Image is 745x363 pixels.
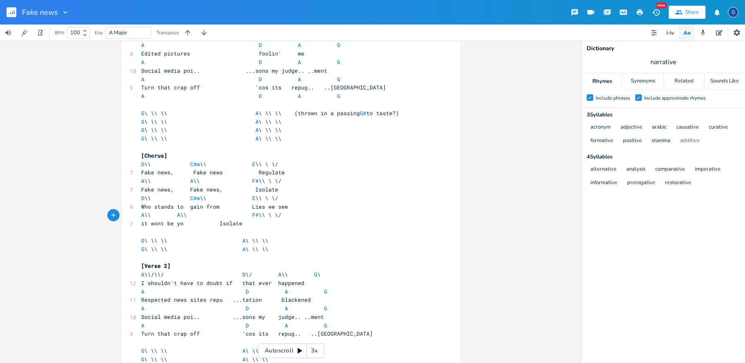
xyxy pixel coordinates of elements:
[141,50,304,57] span: Edited pictures foolin' me
[259,41,262,49] span: D
[298,41,301,49] span: A
[621,124,642,131] button: adjective
[709,124,728,131] button: curative
[587,46,740,51] div: Dictionary
[141,58,144,66] span: A
[298,58,301,66] span: A
[141,245,268,253] span: \ \\ \\ \ \\ \\
[728,3,738,22] button: S
[669,6,705,19] button: Share
[298,76,301,83] span: A
[242,356,246,363] span: A
[141,347,144,354] span: G
[728,7,738,18] div: Steve Ellis
[190,160,200,168] span: C#m
[141,160,278,168] span: \\ \\ \\ \ \/
[109,29,127,36] span: A Major
[141,288,144,295] span: A
[141,135,282,142] span: \ \\ \\ \ \\ \\
[627,180,655,187] button: prerogative
[259,92,262,100] span: D
[242,271,246,278] span: D
[650,58,676,67] span: narrative
[141,356,144,363] span: G
[259,76,262,83] span: D
[95,30,103,35] div: Key
[255,118,259,125] span: A
[141,76,144,83] span: A
[285,288,288,295] span: A
[141,245,144,253] span: G
[22,9,58,16] span: Fake news
[324,305,327,312] span: G
[141,262,171,269] span: [Verse 2]
[141,305,144,312] span: A
[141,152,167,159] span: [Chorus]
[141,109,399,117] span: \ \\ \\ \ \\ \\ (thrown in a passing to taste?)
[141,211,144,218] span: A
[141,271,321,278] span: \\/\\/ \/ \\ \
[141,41,144,49] span: A
[652,138,670,145] button: stamina
[141,237,144,244] span: G
[141,84,386,91] span: Turn that crap off 'cos its repug.. ..[GEOGRAPHIC_DATA]
[644,96,706,100] div: Include approximate rhymes
[252,211,259,218] span: F#
[141,220,242,227] span: it wont be yo Isolate
[141,118,144,125] span: G
[676,124,699,131] button: causative
[582,73,622,89] div: Rhymes
[141,279,304,287] span: I shouldn't have to doubt if that ever happened
[141,203,288,210] span: Who stands to gain from Lies we see
[259,58,262,66] span: D
[680,138,700,145] button: additive
[242,245,246,253] span: A
[623,73,663,89] div: Synonyms
[141,67,327,74] span: Social media poi.. ...sons my judge.. ..ment
[337,58,340,66] span: G
[685,9,699,16] div: Share
[141,237,268,244] span: \ \\ \\ \ \\ \\
[360,109,366,117] span: G#
[141,211,282,218] span: \\ \\ \\ \ \/
[141,313,324,321] span: Social media poi.. ...sons my judge.. ..ment
[141,347,268,354] span: \ \\ \\ \ \\ \\
[242,347,246,354] span: A
[141,109,144,117] span: G
[587,154,740,160] div: 4 Syllable s
[623,138,642,145] button: positive
[246,288,249,295] span: D
[337,41,340,49] span: G
[587,112,740,118] div: 3 Syllable s
[141,356,268,363] span: \ \\ \\ \ \\ \\
[255,135,259,142] span: A
[590,124,611,131] button: acronym
[177,211,180,218] span: A
[590,180,617,187] button: informative
[242,237,246,244] span: A
[141,296,311,303] span: Respected news sites repu ...tation blackened
[246,305,249,312] span: D
[307,343,322,358] div: 3x
[314,271,317,278] span: G
[665,180,691,187] button: restorative
[190,194,200,202] span: C#m
[156,30,179,35] div: Transpose
[255,109,259,117] span: A
[655,166,685,173] button: comparative
[695,166,721,173] button: imperative
[252,194,255,202] span: E
[255,126,259,134] span: A
[141,194,144,202] span: D
[141,126,144,134] span: G
[252,177,259,185] span: F#
[141,160,144,168] span: D
[324,288,327,295] span: G
[141,271,144,278] span: A
[652,124,667,131] button: arabic
[141,92,144,100] span: A
[141,126,282,134] span: \ \\ \\ \ \\ \\
[55,31,64,35] div: BPM
[337,92,340,100] span: G
[664,73,704,89] div: Related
